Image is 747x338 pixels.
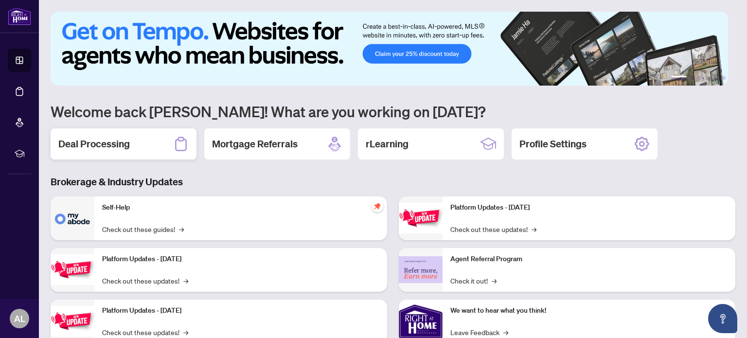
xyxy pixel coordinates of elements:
img: Self-Help [51,196,94,240]
p: Self-Help [102,202,379,213]
button: Open asap [708,304,737,333]
a: Leave Feedback→ [450,327,508,338]
img: Agent Referral Program [399,256,443,283]
button: 6 [722,76,726,80]
a: Check out these updates!→ [102,275,188,286]
p: Platform Updates - [DATE] [102,305,379,316]
h2: Mortgage Referrals [212,137,298,151]
a: Check out these guides!→ [102,224,184,234]
p: We want to hear what you think! [450,305,728,316]
span: → [183,275,188,286]
img: Platform Updates - September 16, 2025 [51,254,94,285]
a: Check it out!→ [450,275,497,286]
span: → [492,275,497,286]
button: 1 [671,76,687,80]
span: AL [14,312,25,325]
h1: Welcome back [PERSON_NAME]! What are you working on [DATE]? [51,102,735,121]
img: logo [8,7,31,25]
span: → [183,327,188,338]
h3: Brokerage & Industry Updates [51,175,735,189]
a: Check out these updates!→ [450,224,536,234]
span: pushpin [372,200,383,212]
span: → [532,224,536,234]
h2: rLearning [366,137,409,151]
button: 5 [714,76,718,80]
img: Platform Updates - July 21, 2025 [51,306,94,337]
h2: Profile Settings [519,137,587,151]
span: → [179,224,184,234]
span: → [503,327,508,338]
button: 2 [691,76,694,80]
p: Platform Updates - [DATE] [450,202,728,213]
img: Platform Updates - June 23, 2025 [399,203,443,233]
p: Agent Referral Program [450,254,728,265]
img: Slide 0 [51,12,728,86]
p: Platform Updates - [DATE] [102,254,379,265]
button: 3 [698,76,702,80]
button: 4 [706,76,710,80]
h2: Deal Processing [58,137,130,151]
a: Check out these updates!→ [102,327,188,338]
